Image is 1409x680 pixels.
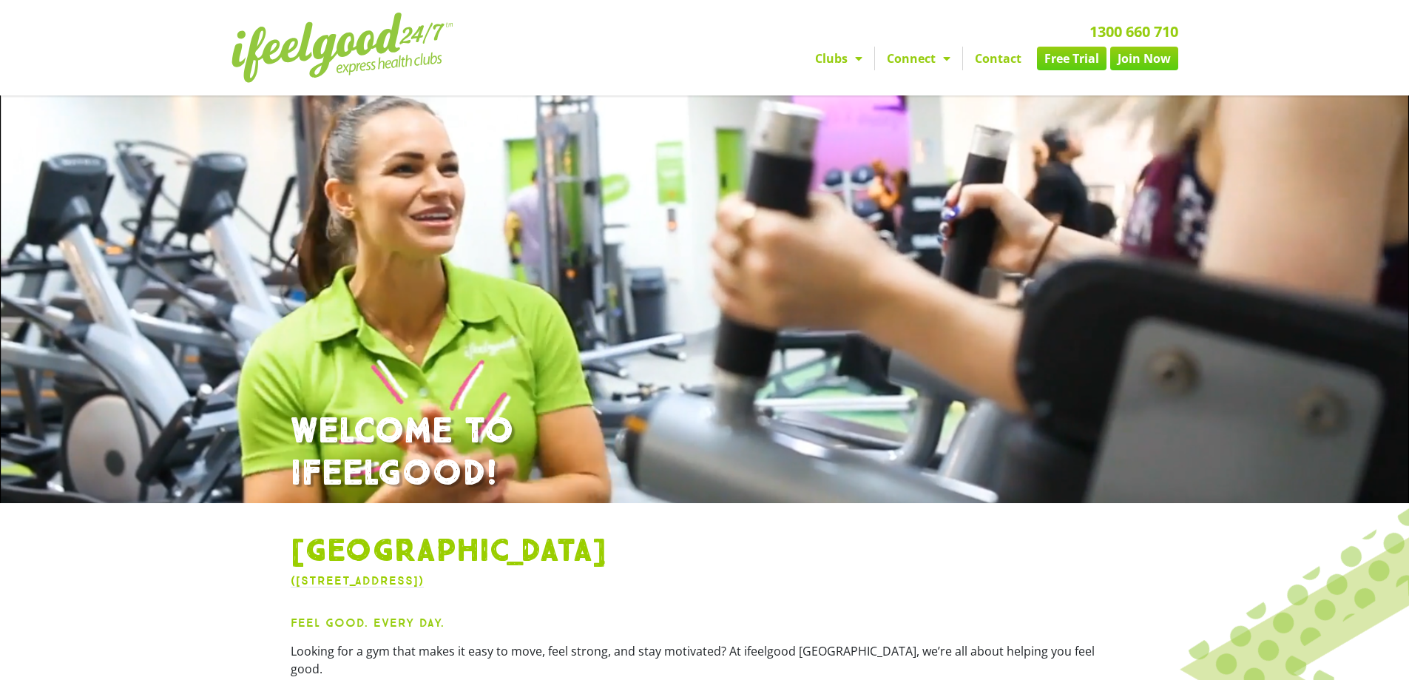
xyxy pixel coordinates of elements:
[803,47,874,70] a: Clubs
[291,642,1119,678] p: Looking for a gym that makes it easy to move, feel strong, and stay motivated? At ifeelgood [GEOG...
[291,411,1119,496] h1: WELCOME TO IFEELGOOD!
[291,616,445,630] strong: Feel Good. Every Day.
[963,47,1033,70] a: Contact
[291,573,424,588] a: ([STREET_ADDRESS])
[1089,21,1178,41] a: 1300 660 710
[1037,47,1106,70] a: Free Trial
[291,533,1119,571] h1: [GEOGRAPHIC_DATA]
[875,47,962,70] a: Connect
[1110,47,1178,70] a: Join Now
[568,47,1178,70] nav: Menu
